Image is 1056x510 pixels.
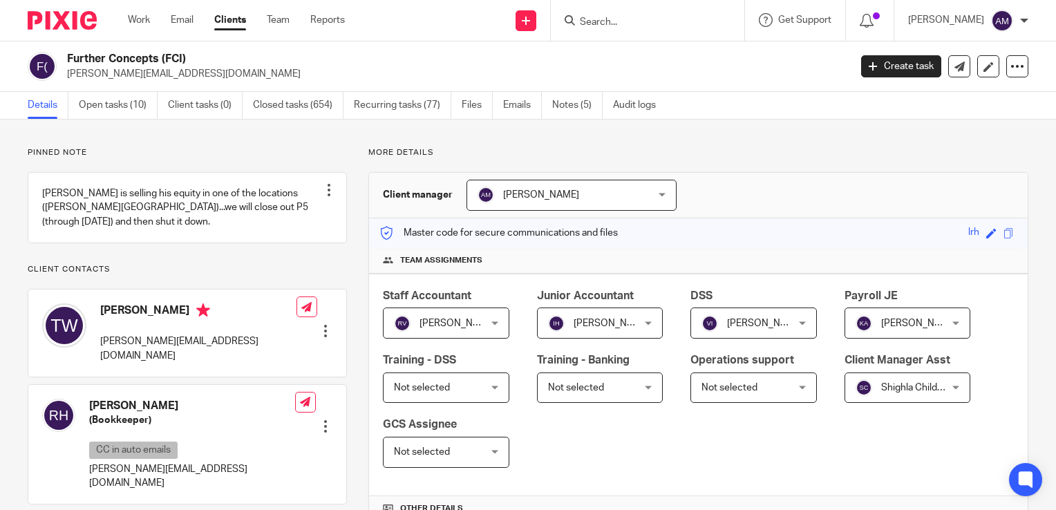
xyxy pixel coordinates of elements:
[310,13,345,27] a: Reports
[690,355,794,366] span: Operations support
[28,264,347,275] p: Client contacts
[171,13,194,27] a: Email
[89,442,178,459] p: CC in auto emails
[503,190,579,200] span: [PERSON_NAME]
[548,383,604,393] span: Not selected
[28,92,68,119] a: Details
[574,319,650,328] span: [PERSON_NAME]
[89,462,295,491] p: [PERSON_NAME][EMAIL_ADDRESS][DOMAIN_NAME]
[968,225,979,241] div: lrh
[861,55,941,77] a: Create task
[548,315,565,332] img: svg%3E
[578,17,703,29] input: Search
[856,379,872,396] img: svg%3E
[267,13,290,27] a: Team
[727,319,803,328] span: [PERSON_NAME]
[383,188,453,202] h3: Client manager
[383,290,471,301] span: Staff Accountant
[991,10,1013,32] img: svg%3E
[701,315,718,332] img: svg%3E
[778,15,831,25] span: Get Support
[478,187,494,203] img: svg%3E
[214,13,246,27] a: Clients
[908,13,984,27] p: [PERSON_NAME]
[400,255,482,266] span: Team assignments
[79,92,158,119] a: Open tasks (10)
[379,226,618,240] p: Master code for secure communications and files
[28,11,97,30] img: Pixie
[690,290,713,301] span: DSS
[537,355,630,366] span: Training - Banking
[537,290,634,301] span: Junior Accountant
[462,92,493,119] a: Files
[394,447,450,457] span: Not selected
[383,419,457,430] span: GCS Assignee
[67,67,840,81] p: [PERSON_NAME][EMAIL_ADDRESS][DOMAIN_NAME]
[881,319,957,328] span: [PERSON_NAME]
[253,92,343,119] a: Closed tasks (654)
[383,355,456,366] span: Training - DSS
[28,52,57,81] img: svg%3E
[89,413,295,427] h5: (Bookkeeper)
[100,334,296,363] p: [PERSON_NAME][EMAIL_ADDRESS][DOMAIN_NAME]
[845,290,898,301] span: Payroll JE
[394,315,411,332] img: svg%3E
[368,147,1028,158] p: More details
[42,399,75,432] img: svg%3E
[89,399,295,413] h4: [PERSON_NAME]
[42,303,86,348] img: svg%3E
[196,303,210,317] i: Primary
[28,147,347,158] p: Pinned note
[503,92,542,119] a: Emails
[354,92,451,119] a: Recurring tasks (77)
[881,383,951,393] span: Shighla Childers
[419,319,496,328] span: [PERSON_NAME]
[856,315,872,332] img: svg%3E
[67,52,686,66] h2: Further Concepts (FCI)
[845,355,950,366] span: Client Manager Asst
[128,13,150,27] a: Work
[701,383,757,393] span: Not selected
[168,92,243,119] a: Client tasks (0)
[100,303,296,321] h4: [PERSON_NAME]
[613,92,666,119] a: Audit logs
[394,383,450,393] span: Not selected
[552,92,603,119] a: Notes (5)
